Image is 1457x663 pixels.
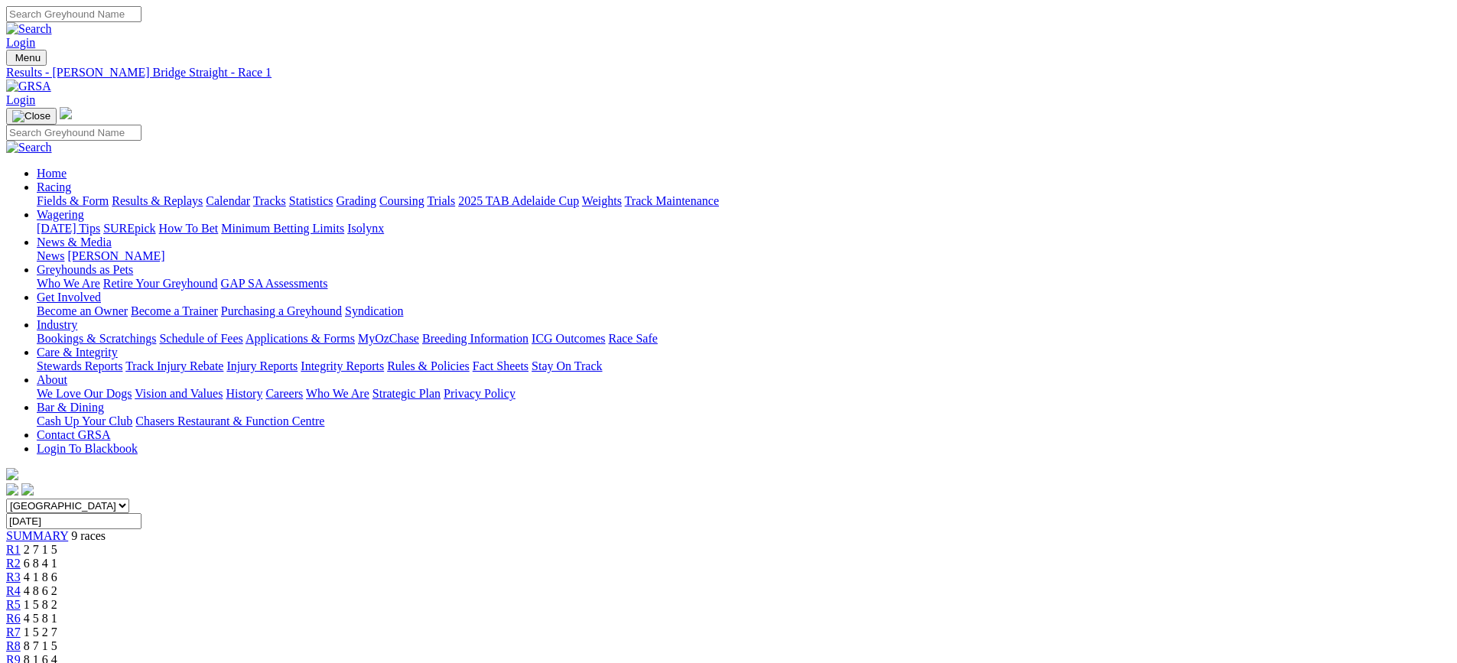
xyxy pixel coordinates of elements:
span: 1 5 8 2 [24,598,57,611]
a: 2025 TAB Adelaide Cup [458,194,579,207]
div: About [37,387,1451,401]
div: Care & Integrity [37,359,1451,373]
div: Greyhounds as Pets [37,277,1451,291]
img: logo-grsa-white.png [60,107,72,119]
a: Who We Are [37,277,100,290]
img: twitter.svg [21,483,34,496]
img: Search [6,141,52,154]
a: R1 [6,543,21,556]
a: R4 [6,584,21,597]
span: 1 5 2 7 [24,626,57,639]
a: Strategic Plan [372,387,441,400]
a: R5 [6,598,21,611]
a: [PERSON_NAME] [67,249,164,262]
span: 6 8 4 1 [24,557,57,570]
a: R3 [6,570,21,583]
a: Minimum Betting Limits [221,222,344,235]
a: Contact GRSA [37,428,110,441]
a: Login [6,93,35,106]
a: Bar & Dining [37,401,104,414]
a: R8 [6,639,21,652]
a: Become an Owner [37,304,128,317]
button: Toggle navigation [6,108,57,125]
a: News & Media [37,236,112,249]
a: Tracks [253,194,286,207]
a: Results & Replays [112,194,203,207]
a: About [37,373,67,386]
a: Careers [265,387,303,400]
button: Toggle navigation [6,50,47,66]
a: Fact Sheets [473,359,528,372]
a: Breeding Information [422,332,528,345]
a: Vision and Values [135,387,223,400]
a: How To Bet [159,222,219,235]
a: GAP SA Assessments [221,277,328,290]
a: R6 [6,612,21,625]
img: Close [12,110,50,122]
a: Fields & Form [37,194,109,207]
a: [DATE] Tips [37,222,100,235]
a: News [37,249,64,262]
a: Stay On Track [532,359,602,372]
a: Coursing [379,194,424,207]
a: History [226,387,262,400]
a: Track Maintenance [625,194,719,207]
span: 8 7 1 5 [24,639,57,652]
a: Wagering [37,208,84,221]
a: Home [37,167,67,180]
span: 9 races [71,529,106,542]
a: Integrity Reports [301,359,384,372]
a: Track Injury Rebate [125,359,223,372]
input: Search [6,125,141,141]
span: Menu [15,52,41,63]
a: Privacy Policy [444,387,515,400]
a: Racing [37,180,71,193]
a: Login To Blackbook [37,442,138,455]
a: Who We Are [306,387,369,400]
a: Get Involved [37,291,101,304]
span: 2 7 1 5 [24,543,57,556]
a: We Love Our Dogs [37,387,132,400]
span: 4 8 6 2 [24,584,57,597]
a: Rules & Policies [387,359,470,372]
img: logo-grsa-white.png [6,468,18,480]
a: R2 [6,557,21,570]
div: Industry [37,332,1451,346]
a: Grading [337,194,376,207]
img: facebook.svg [6,483,18,496]
img: GRSA [6,80,51,93]
span: 4 5 8 1 [24,612,57,625]
a: Results - [PERSON_NAME] Bridge Straight - Race 1 [6,66,1451,80]
a: R7 [6,626,21,639]
a: Retire Your Greyhound [103,277,218,290]
a: Chasers Restaurant & Function Centre [135,414,324,427]
div: Wagering [37,222,1451,236]
a: Purchasing a Greyhound [221,304,342,317]
a: Applications & Forms [246,332,355,345]
a: Bookings & Scratchings [37,332,156,345]
img: Search [6,22,52,36]
a: SUMMARY [6,529,68,542]
div: Racing [37,194,1451,208]
a: Industry [37,318,77,331]
a: Trials [427,194,455,207]
a: Race Safe [608,332,657,345]
a: SUREpick [103,222,155,235]
div: News & Media [37,249,1451,263]
a: Schedule of Fees [159,332,242,345]
a: ICG Outcomes [532,332,605,345]
a: Statistics [289,194,333,207]
span: 4 1 8 6 [24,570,57,583]
a: Cash Up Your Club [37,414,132,427]
a: Care & Integrity [37,346,118,359]
a: Stewards Reports [37,359,122,372]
